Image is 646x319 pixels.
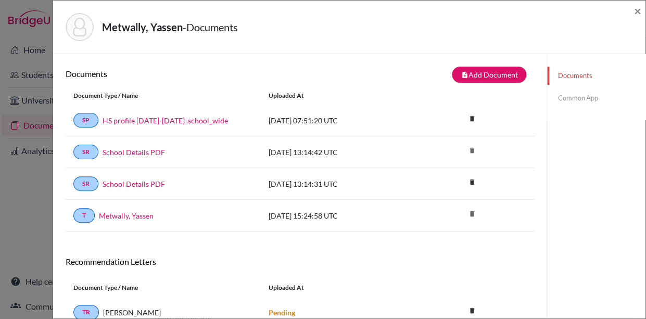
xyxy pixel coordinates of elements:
[73,208,95,223] a: T
[103,115,228,126] a: HS profile [DATE]-[DATE] .school_wide
[66,91,261,100] div: Document Type / Name
[547,89,645,107] a: Common App
[66,257,534,266] h6: Recommendation Letters
[464,174,479,190] i: delete
[261,91,417,100] div: Uploaded at
[99,210,154,221] a: Metwally, Yassen
[261,115,417,126] div: [DATE] 07:51:20 UTC
[464,206,479,222] i: delete
[102,21,183,33] strong: Metwally, Yassen
[103,178,165,189] a: School Details PDF
[464,112,479,126] a: delete
[183,21,238,33] span: - Documents
[634,5,641,17] button: Close
[73,145,98,159] a: SR
[66,69,300,79] h6: Documents
[547,67,645,85] a: Documents
[103,307,161,318] span: [PERSON_NAME]
[464,143,479,158] i: delete
[66,283,261,292] div: Document Type / Name
[464,111,479,126] i: delete
[261,147,417,158] div: [DATE] 13:14:42 UTC
[261,210,417,221] div: [DATE] 15:24:58 UTC
[464,176,479,190] a: delete
[461,71,468,79] i: note_add
[452,67,526,83] button: note_addAdd Document
[103,147,165,158] a: School Details PDF
[464,303,479,318] i: delete
[634,3,641,18] span: ×
[261,283,417,292] div: Uploaded at
[73,176,98,191] a: SR
[269,308,295,317] strong: Pending
[261,178,417,189] div: [DATE] 13:14:31 UTC
[73,113,98,127] a: SP
[464,304,479,318] a: delete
